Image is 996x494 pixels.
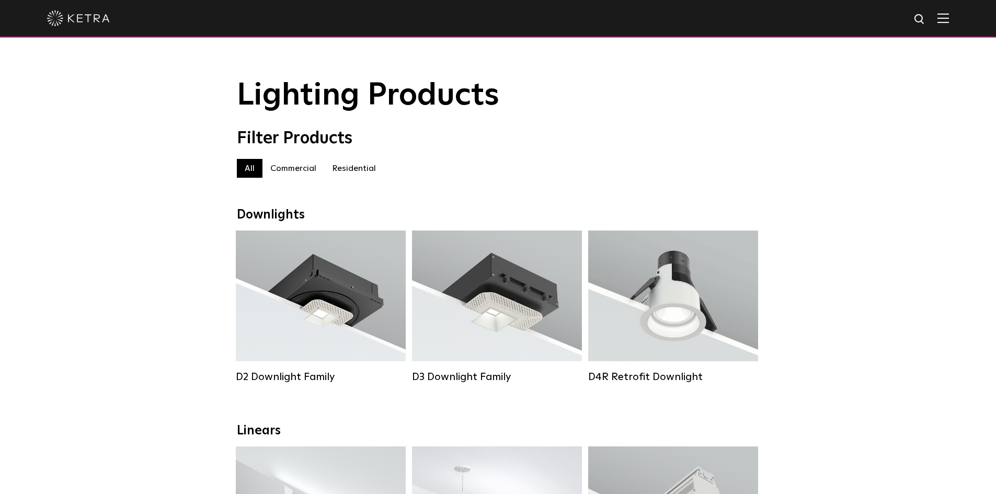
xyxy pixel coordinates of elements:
div: D3 Downlight Family [412,371,582,383]
a: D4R Retrofit Downlight Lumen Output:800Colors:White / BlackBeam Angles:15° / 25° / 40° / 60°Watta... [588,231,758,388]
img: Hamburger%20Nav.svg [937,13,949,23]
img: search icon [913,13,926,26]
label: Residential [324,159,384,178]
div: Downlights [237,208,760,223]
span: Lighting Products [237,80,499,111]
label: All [237,159,262,178]
div: D4R Retrofit Downlight [588,371,758,383]
img: ketra-logo-2019-white [47,10,110,26]
div: D2 Downlight Family [236,371,406,383]
label: Commercial [262,159,324,178]
div: Filter Products [237,129,760,148]
a: D2 Downlight Family Lumen Output:1200Colors:White / Black / Gloss Black / Silver / Bronze / Silve... [236,231,406,388]
div: Linears [237,423,760,439]
a: D3 Downlight Family Lumen Output:700 / 900 / 1100Colors:White / Black / Silver / Bronze / Paintab... [412,231,582,388]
